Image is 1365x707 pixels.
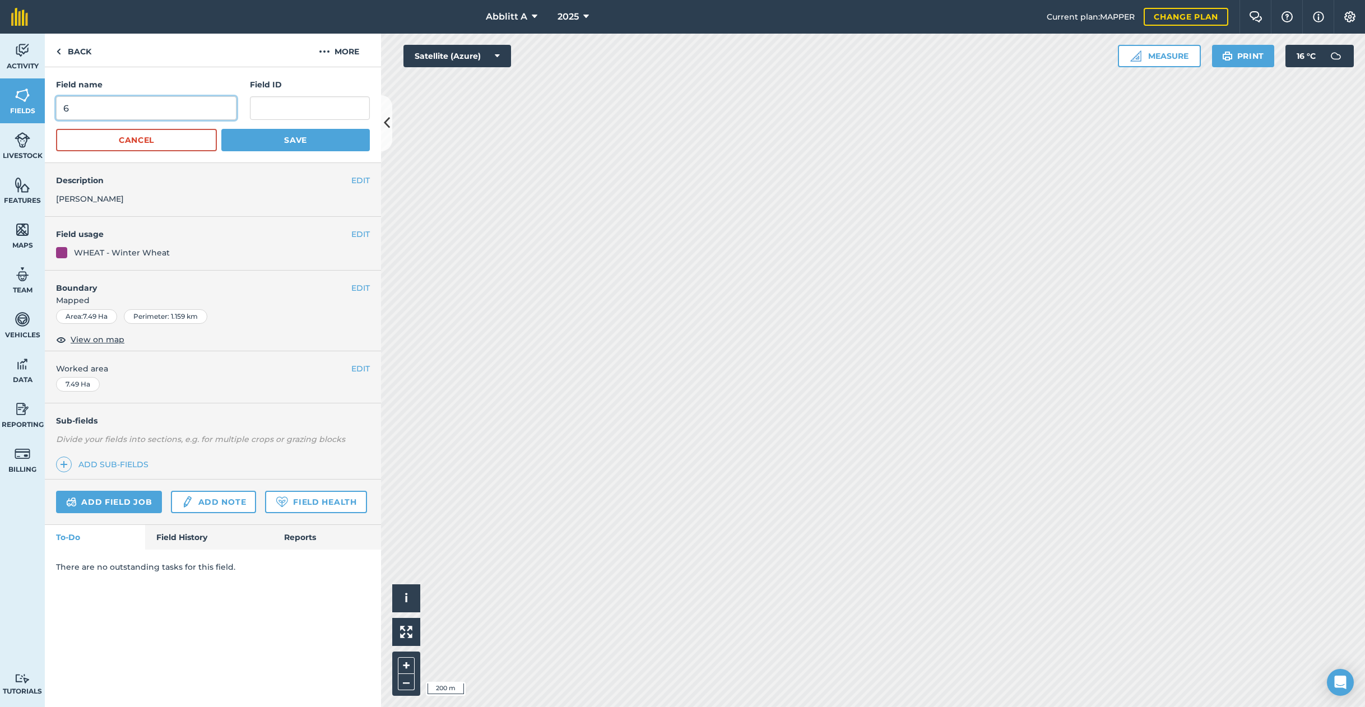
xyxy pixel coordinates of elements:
img: svg+xml;base64,PHN2ZyB4bWxucz0iaHR0cDovL3d3dy53My5vcmcvMjAwMC9zdmciIHdpZHRoPSIyMCIgaGVpZ2h0PSIyNC... [319,45,330,58]
img: svg+xml;base64,PHN2ZyB4bWxucz0iaHR0cDovL3d3dy53My5vcmcvMjAwMC9zdmciIHdpZHRoPSIxNCIgaGVpZ2h0PSIyNC... [60,458,68,471]
span: 2025 [558,10,579,24]
a: To-Do [45,525,145,550]
img: svg+xml;base64,PHN2ZyB4bWxucz0iaHR0cDovL3d3dy53My5vcmcvMjAwMC9zdmciIHdpZHRoPSIxOCIgaGVpZ2h0PSIyNC... [56,333,66,346]
button: Print [1212,45,1275,67]
button: Cancel [56,129,217,151]
button: EDIT [351,362,370,375]
img: svg+xml;base64,PD94bWwgdmVyc2lvbj0iMS4wIiBlbmNvZGluZz0idXRmLTgiPz4KPCEtLSBHZW5lcmF0b3I6IEFkb2JlIE... [15,356,30,373]
button: + [398,657,415,674]
span: Worked area [56,362,370,375]
span: i [405,591,408,605]
img: svg+xml;base64,PHN2ZyB4bWxucz0iaHR0cDovL3d3dy53My5vcmcvMjAwMC9zdmciIHdpZHRoPSI5IiBoZWlnaHQ9IjI0Ii... [56,45,61,58]
span: Abblitt A [486,10,527,24]
a: Add sub-fields [56,457,153,472]
span: 16 ° C [1297,45,1316,67]
img: Ruler icon [1130,50,1141,62]
img: svg+xml;base64,PHN2ZyB4bWxucz0iaHR0cDovL3d3dy53My5vcmcvMjAwMC9zdmciIHdpZHRoPSI1NiIgaGVpZ2h0PSI2MC... [15,221,30,238]
img: svg+xml;base64,PHN2ZyB4bWxucz0iaHR0cDovL3d3dy53My5vcmcvMjAwMC9zdmciIHdpZHRoPSI1NiIgaGVpZ2h0PSI2MC... [15,87,30,104]
span: Current plan : MAPPER [1047,11,1135,23]
img: svg+xml;base64,PHN2ZyB4bWxucz0iaHR0cDovL3d3dy53My5vcmcvMjAwMC9zdmciIHdpZHRoPSI1NiIgaGVpZ2h0PSI2MC... [15,176,30,193]
img: svg+xml;base64,PD94bWwgdmVyc2lvbj0iMS4wIiBlbmNvZGluZz0idXRmLTgiPz4KPCEtLSBHZW5lcmF0b3I6IEFkb2JlIE... [66,495,77,509]
img: svg+xml;base64,PD94bWwgdmVyc2lvbj0iMS4wIiBlbmNvZGluZz0idXRmLTgiPz4KPCEtLSBHZW5lcmF0b3I6IEFkb2JlIE... [15,673,30,684]
button: Satellite (Azure) [403,45,511,67]
span: Mapped [45,294,381,306]
button: 16 °C [1285,45,1354,67]
h4: Field usage [56,228,351,240]
img: fieldmargin Logo [11,8,28,26]
h4: Boundary [45,271,351,294]
img: svg+xml;base64,PD94bWwgdmVyc2lvbj0iMS4wIiBlbmNvZGluZz0idXRmLTgiPz4KPCEtLSBHZW5lcmF0b3I6IEFkb2JlIE... [15,42,30,59]
img: svg+xml;base64,PHN2ZyB4bWxucz0iaHR0cDovL3d3dy53My5vcmcvMjAwMC9zdmciIHdpZHRoPSIxNyIgaGVpZ2h0PSIxNy... [1313,10,1324,24]
img: A question mark icon [1280,11,1294,22]
button: i [392,584,420,612]
a: Field Health [265,491,366,513]
div: Open Intercom Messenger [1327,669,1354,696]
a: Field History [145,525,272,550]
div: Perimeter : 1.159 km [124,309,207,324]
button: View on map [56,333,124,346]
a: Back [45,34,103,67]
h4: Sub-fields [45,415,381,427]
div: Area : 7.49 Ha [56,309,117,324]
a: Change plan [1144,8,1228,26]
img: svg+xml;base64,PD94bWwgdmVyc2lvbj0iMS4wIiBlbmNvZGluZz0idXRmLTgiPz4KPCEtLSBHZW5lcmF0b3I6IEFkb2JlIE... [15,266,30,283]
h4: Description [56,174,370,187]
button: EDIT [351,174,370,187]
button: Save [221,129,370,151]
img: svg+xml;base64,PHN2ZyB4bWxucz0iaHR0cDovL3d3dy53My5vcmcvMjAwMC9zdmciIHdpZHRoPSIxOSIgaGVpZ2h0PSIyNC... [1222,49,1233,63]
button: More [297,34,381,67]
div: WHEAT - Winter Wheat [74,246,170,259]
em: Divide your fields into sections, e.g. for multiple crops or grazing blocks [56,434,345,444]
img: Four arrows, one pointing top left, one top right, one bottom right and the last bottom left [400,626,412,638]
a: Reports [273,525,381,550]
img: svg+xml;base64,PD94bWwgdmVyc2lvbj0iMS4wIiBlbmNvZGluZz0idXRmLTgiPz4KPCEtLSBHZW5lcmF0b3I6IEFkb2JlIE... [15,445,30,462]
div: 7.49 Ha [56,377,100,392]
h4: Field name [56,78,236,91]
a: Add note [171,491,256,513]
h4: Field ID [250,78,370,91]
a: Add field job [56,491,162,513]
button: Measure [1118,45,1201,67]
button: EDIT [351,228,370,240]
span: [PERSON_NAME] [56,194,124,204]
img: svg+xml;base64,PD94bWwgdmVyc2lvbj0iMS4wIiBlbmNvZGluZz0idXRmLTgiPz4KPCEtLSBHZW5lcmF0b3I6IEFkb2JlIE... [181,495,193,509]
img: svg+xml;base64,PD94bWwgdmVyc2lvbj0iMS4wIiBlbmNvZGluZz0idXRmLTgiPz4KPCEtLSBHZW5lcmF0b3I6IEFkb2JlIE... [15,132,30,148]
p: There are no outstanding tasks for this field. [56,561,370,573]
button: EDIT [351,282,370,294]
img: svg+xml;base64,PD94bWwgdmVyc2lvbj0iMS4wIiBlbmNvZGluZz0idXRmLTgiPz4KPCEtLSBHZW5lcmF0b3I6IEFkb2JlIE... [15,401,30,417]
button: – [398,674,415,690]
span: View on map [71,333,124,346]
img: svg+xml;base64,PD94bWwgdmVyc2lvbj0iMS4wIiBlbmNvZGluZz0idXRmLTgiPz4KPCEtLSBHZW5lcmF0b3I6IEFkb2JlIE... [15,311,30,328]
img: Two speech bubbles overlapping with the left bubble in the forefront [1249,11,1262,22]
img: svg+xml;base64,PD94bWwgdmVyc2lvbj0iMS4wIiBlbmNvZGluZz0idXRmLTgiPz4KPCEtLSBHZW5lcmF0b3I6IEFkb2JlIE... [1325,45,1347,67]
img: A cog icon [1343,11,1357,22]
